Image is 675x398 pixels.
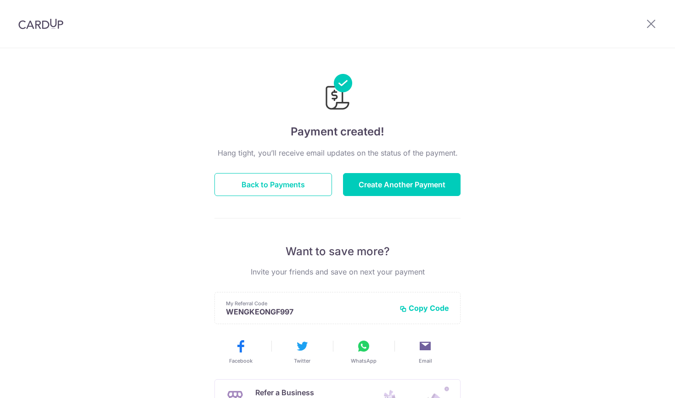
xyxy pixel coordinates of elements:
[214,266,461,277] p: Invite your friends and save on next your payment
[351,357,377,364] span: WhatsApp
[255,387,356,398] p: Refer a Business
[214,147,461,158] p: Hang tight, you’ll receive email updates on the status of the payment.
[214,339,268,364] button: Facebook
[18,18,63,29] img: CardUp
[343,173,461,196] button: Create Another Payment
[419,357,432,364] span: Email
[229,357,253,364] span: Facebook
[337,339,391,364] button: WhatsApp
[399,303,449,313] button: Copy Code
[226,307,392,316] p: WENGKEONGF997
[214,123,461,140] h4: Payment created!
[275,339,329,364] button: Twitter
[226,300,392,307] p: My Referral Code
[294,357,310,364] span: Twitter
[323,74,352,112] img: Payments
[398,339,452,364] button: Email
[214,244,461,259] p: Want to save more?
[214,173,332,196] button: Back to Payments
